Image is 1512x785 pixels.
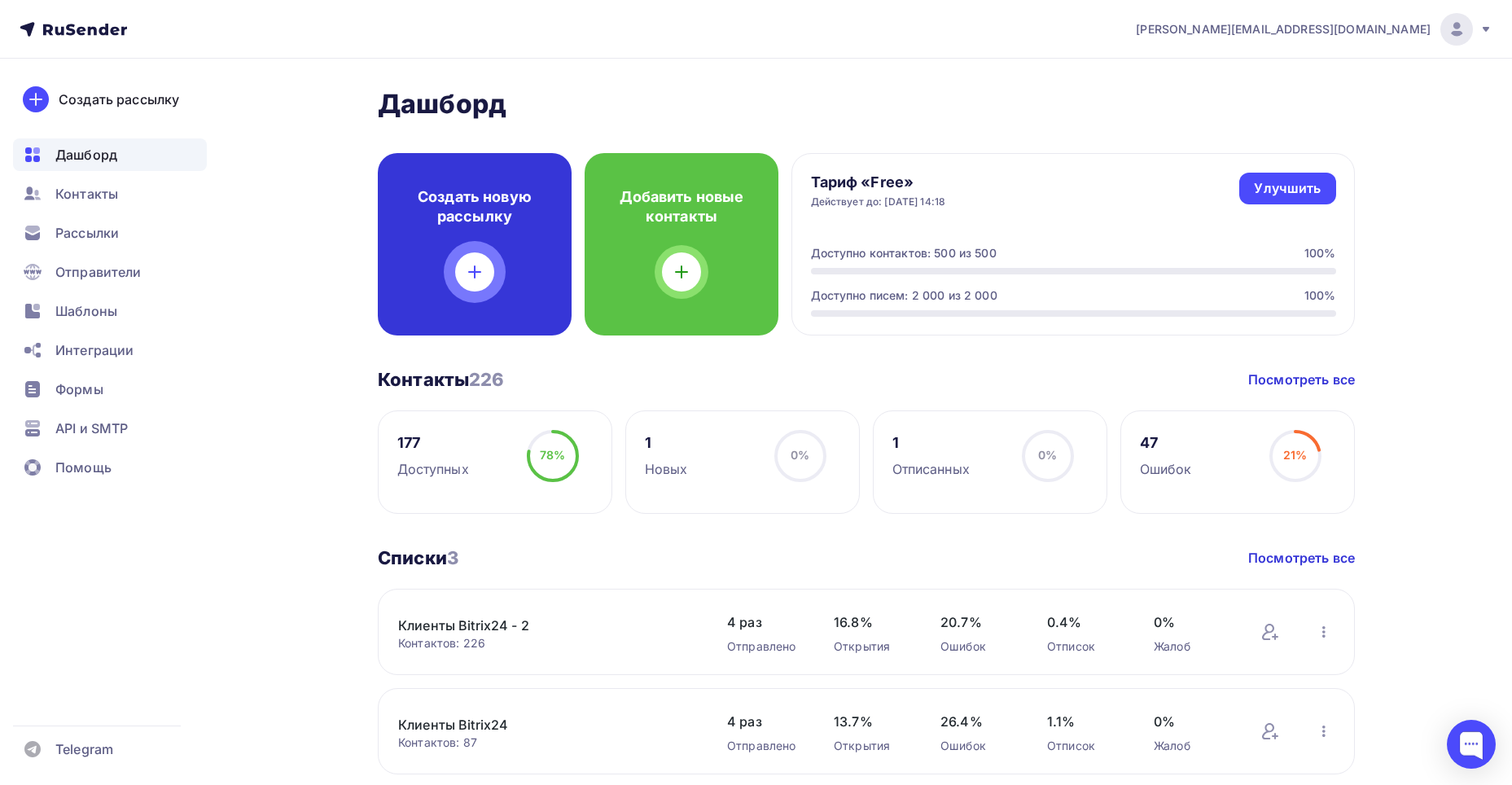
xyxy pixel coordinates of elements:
span: [PERSON_NAME][EMAIL_ADDRESS][DOMAIN_NAME] [1136,21,1431,37]
h4: Создать новую рассылку [404,187,546,226]
span: 21% [1283,448,1307,462]
div: Создать рассылку [59,90,179,109]
h3: Контакты [378,368,505,391]
div: Доступно контактов: 500 из 500 [811,245,997,261]
a: Рассылки [13,217,207,249]
div: Жалоб [1154,738,1228,754]
div: 1 [645,433,688,453]
div: 47 [1140,433,1192,453]
div: Отписанных [892,459,970,479]
a: Посмотреть все [1248,370,1355,389]
div: 1 [892,433,970,453]
div: 177 [397,433,469,453]
span: 4 раз [727,612,801,632]
span: Telegram [55,739,113,759]
span: 4 раз [727,712,801,731]
a: Шаблоны [13,295,207,327]
h2: Дашборд [378,88,1355,121]
span: 20.7% [940,612,1015,632]
div: Доступных [397,459,469,479]
span: Шаблоны [55,301,117,321]
a: Посмотреть все [1248,548,1355,568]
span: Помощь [55,458,112,477]
div: Действует до: [DATE] 14:18 [811,195,946,208]
span: 0% [791,448,809,462]
div: 100% [1304,287,1336,304]
span: Интеграции [55,340,134,360]
div: Отправлено [727,738,801,754]
h3: Списки [378,546,458,569]
div: 100% [1304,245,1336,261]
span: 226 [469,369,504,390]
a: Клиенты Bitrix24 [398,715,675,735]
span: Формы [55,379,103,399]
a: Дашборд [13,138,207,171]
div: Доступно писем: 2 000 из 2 000 [811,287,997,304]
div: Ошибок [940,638,1015,655]
div: Открытия [834,738,908,754]
div: Ошибок [1140,459,1192,479]
span: 78% [540,448,565,462]
a: Контакты [13,178,207,210]
a: [PERSON_NAME][EMAIL_ADDRESS][DOMAIN_NAME] [1136,13,1492,46]
div: Отписок [1047,738,1121,754]
div: Улучшить [1254,179,1321,198]
span: 16.8% [834,612,908,632]
div: Жалоб [1154,638,1228,655]
span: 1.1% [1047,712,1121,731]
span: 3 [447,547,458,568]
div: Контактов: 87 [398,735,695,751]
h4: Добавить новые контакты [611,187,752,226]
span: Дашборд [55,145,117,164]
div: Контактов: 226 [398,635,695,651]
div: Открытия [834,638,908,655]
span: 0% [1154,712,1228,731]
span: 0% [1154,612,1228,632]
span: 26.4% [940,712,1015,731]
a: Отправители [13,256,207,288]
div: Отписок [1047,638,1121,655]
div: Ошибок [940,738,1015,754]
div: Новых [645,459,688,479]
span: Отправители [55,262,142,282]
span: 0.4% [1047,612,1121,632]
span: 0% [1038,448,1057,462]
span: Рассылки [55,223,119,243]
div: Отправлено [727,638,801,655]
h4: Тариф «Free» [811,173,946,192]
span: Контакты [55,184,118,204]
span: 13.7% [834,712,908,731]
a: Формы [13,373,207,406]
span: API и SMTP [55,419,128,438]
a: Клиенты Bitrix24 - 2 [398,616,675,635]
